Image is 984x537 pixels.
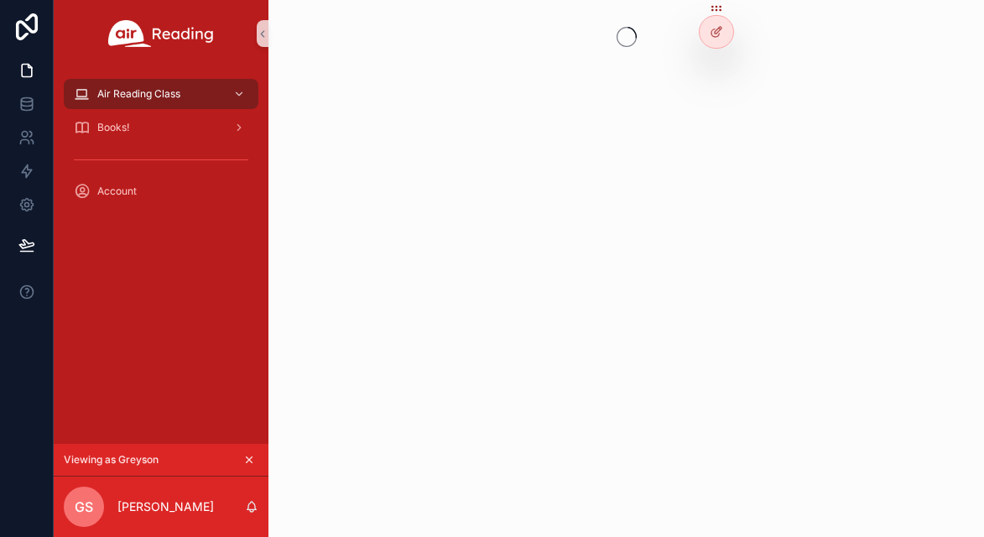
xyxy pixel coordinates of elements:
a: Air Reading Class [64,79,258,109]
p: [PERSON_NAME] [117,498,214,515]
img: App logo [108,20,214,47]
span: Books! [97,121,129,134]
span: GS [75,497,93,517]
span: Viewing as Greyson [64,453,159,467]
div: scrollable content [54,67,268,228]
a: Account [64,176,258,206]
span: Air Reading Class [97,87,180,101]
span: Account [97,185,137,198]
a: Books! [64,112,258,143]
